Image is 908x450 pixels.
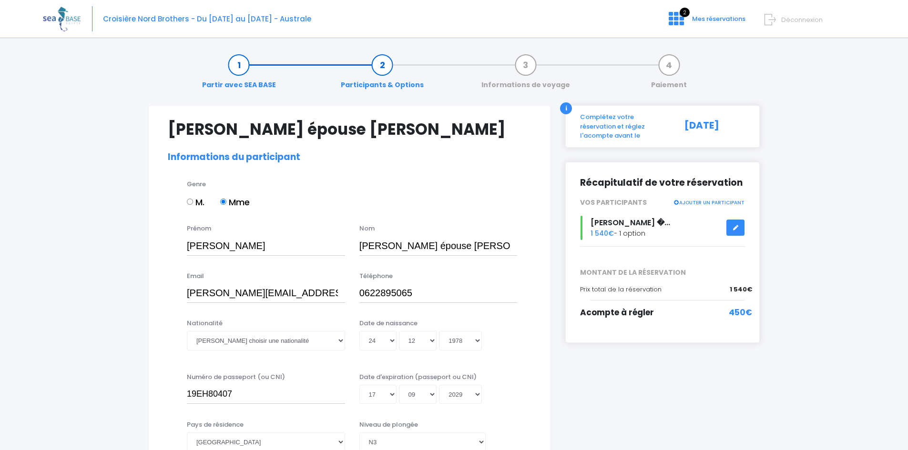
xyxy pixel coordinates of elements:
input: Mme [220,199,226,205]
a: 2 Mes réservations [661,18,751,27]
div: i [560,102,572,114]
span: Mes réservations [692,14,745,23]
input: M. [187,199,193,205]
label: Date de naissance [359,319,418,328]
span: [PERSON_NAME] �... [591,217,670,228]
span: Prix total de la réservation [580,285,662,294]
label: Pays de résidence [187,420,244,430]
span: Croisière Nord Brothers - Du [DATE] au [DATE] - Australe [103,14,311,24]
label: Date d'expiration (passeport ou CNI) [359,372,477,382]
span: Acompte à régler [580,307,654,318]
label: Téléphone [359,271,393,281]
a: AJOUTER UN PARTICIPANT [673,198,745,206]
label: M. [187,196,204,209]
div: VOS PARTICIPANTS [573,198,752,208]
div: - 1 option [573,216,752,240]
a: Paiement [646,60,692,90]
h1: [PERSON_NAME] épouse [PERSON_NAME] [168,120,531,139]
label: Numéro de passeport (ou CNI) [187,372,285,382]
h2: Informations du participant [168,152,531,163]
label: Email [187,271,204,281]
span: 1 540€ [591,229,614,238]
div: [DATE] [677,112,752,140]
label: Nationalité [187,319,223,328]
span: Déconnexion [781,15,823,24]
h2: Récapitulatif de votre réservation [580,177,745,189]
a: Participants & Options [336,60,428,90]
span: MONTANT DE LA RÉSERVATION [573,268,752,278]
span: 2 [680,8,690,17]
a: Partir avec SEA BASE [197,60,281,90]
a: Informations de voyage [477,60,575,90]
label: Genre [187,180,206,189]
label: Mme [220,196,250,209]
span: 450€ [729,307,752,319]
div: Complétez votre réservation et réglez l'acompte avant le [573,112,677,140]
label: Prénom [187,224,211,233]
span: 1 540€ [730,285,752,294]
label: Niveau de plongée [359,420,418,430]
label: Nom [359,224,375,233]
